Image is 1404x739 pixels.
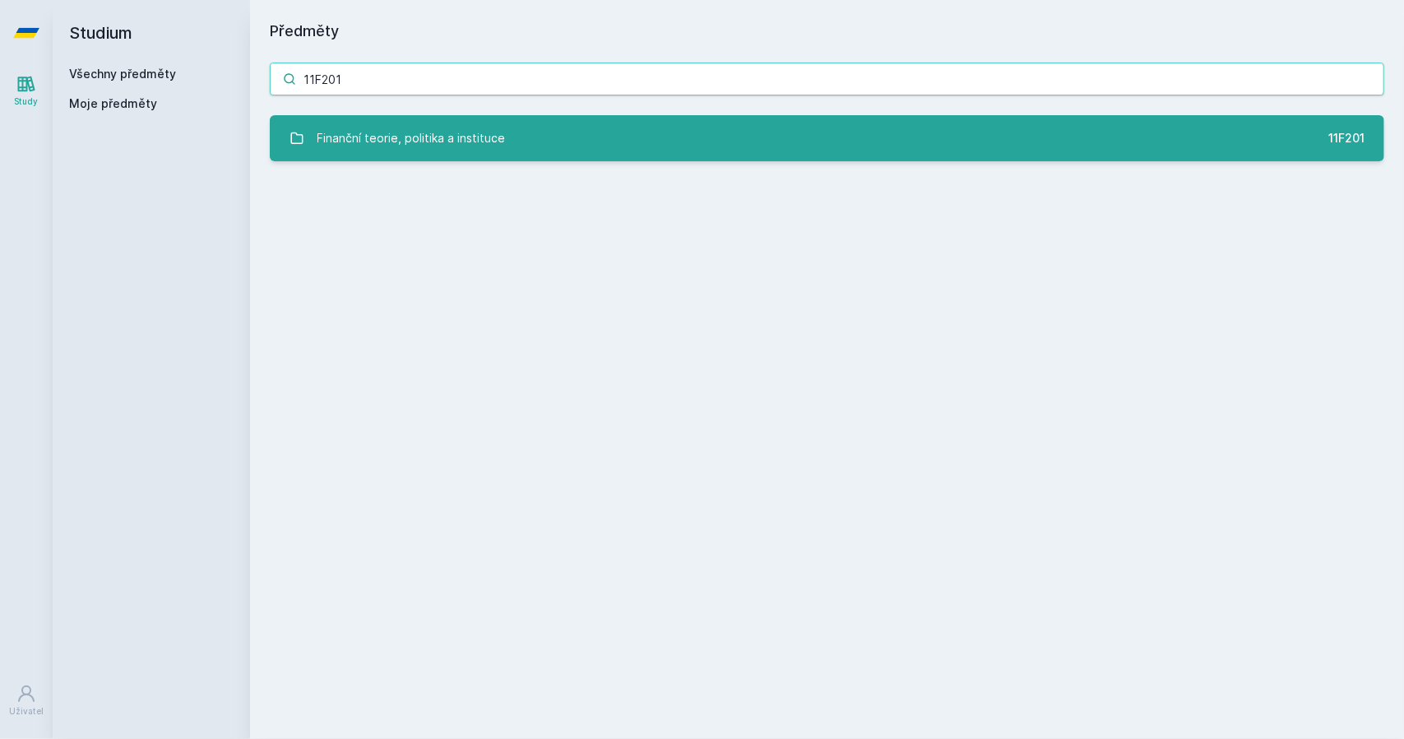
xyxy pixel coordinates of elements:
[270,20,1384,43] h1: Předměty
[15,95,39,108] div: Study
[1328,130,1365,146] div: 11F201
[317,122,506,155] div: Finanční teorie, politika a instituce
[3,66,49,116] a: Study
[9,705,44,718] div: Uživatel
[270,115,1384,161] a: Finanční teorie, politika a instituce 11F201
[270,63,1384,95] input: Název nebo ident předmětu…
[69,67,176,81] a: Všechny předměty
[3,676,49,726] a: Uživatel
[69,95,157,112] span: Moje předměty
